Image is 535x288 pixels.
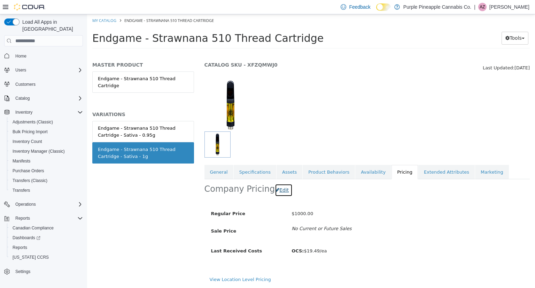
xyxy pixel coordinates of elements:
span: Reports [13,245,27,250]
a: Adjustments (Classic) [10,118,56,126]
a: Dashboards [10,234,43,242]
span: Reports [13,214,83,222]
a: Transfers [10,186,33,195]
button: Customers [1,79,86,89]
button: Manifests [7,156,86,166]
span: [DATE] [427,51,443,56]
span: Settings [13,267,83,276]
span: Home [15,53,26,59]
button: Reports [7,243,86,252]
span: Inventory [13,108,83,116]
span: Operations [13,200,83,209]
span: Settings [15,269,30,274]
span: Transfers [10,186,83,195]
span: Adjustments (Classic) [10,118,83,126]
a: Inventory Count [10,137,45,146]
h5: CATALOG SKU - XFZQMWJ0 [117,47,359,54]
a: Manifests [10,157,33,165]
p: Purple Pineapple Cannabis Co. [403,3,471,11]
span: Reports [15,215,30,221]
p: [PERSON_NAME] [489,3,529,11]
span: Transfers (Classic) [13,178,47,183]
a: Canadian Compliance [10,224,56,232]
button: Users [1,65,86,75]
span: Inventory Count [13,139,42,144]
input: Dark Mode [376,3,391,11]
button: Inventory [1,107,86,117]
span: Inventory [15,109,32,115]
span: Last Received Costs [124,234,175,239]
span: Transfers [13,188,30,193]
span: Users [13,66,83,74]
button: Tools [414,17,441,30]
span: Bulk Pricing Import [10,128,83,136]
span: Regular Price [124,197,158,202]
a: Extended Attributes [331,151,388,165]
span: [US_STATE] CCRS [13,255,49,260]
h5: MASTER PRODUCT [5,47,107,54]
span: Feedback [349,3,370,10]
button: Purchase Orders [7,166,86,176]
a: General [117,151,146,165]
button: Operations [1,199,86,209]
button: Catalog [13,94,32,103]
span: Transfers (Classic) [10,176,83,185]
span: Dashboards [10,234,83,242]
button: Operations [13,200,39,209]
span: Manifests [13,158,30,164]
button: Transfers [7,185,86,195]
div: Endgame - Strawnana 510 Thread Cartridge - Sativa - 0.95g [11,111,101,124]
button: Settings [1,266,86,276]
a: Endgame - Strawnana 510 Thread Cartridge [5,57,107,78]
button: Inventory Manager (Classic) [7,146,86,156]
a: Inventory Manager (Classic) [10,147,68,156]
span: Washington CCRS [10,253,83,262]
span: Inventory Manager (Classic) [13,149,65,154]
a: Transfers (Classic) [10,176,50,185]
a: Reports [10,243,30,252]
span: Last Updated: [396,51,427,56]
b: OCS: [204,234,217,239]
h5: VARIATIONS [5,97,107,103]
button: Bulk Pricing Import [7,127,86,137]
span: Inventory Manager (Classic) [10,147,83,156]
p: | [474,3,475,11]
button: Transfers (Classic) [7,176,86,185]
a: My Catalog [5,3,29,9]
a: [US_STATE] CCRS [10,253,52,262]
button: Edit [188,169,206,182]
img: Cova [14,3,45,10]
span: AZ [480,3,485,11]
span: Home [13,51,83,60]
span: Inventory Count [10,137,83,146]
button: Home [1,51,86,61]
span: $1000.00 [204,197,226,202]
span: Purchase Orders [10,167,83,175]
button: Canadian Compliance [7,223,86,233]
span: Users [15,67,26,73]
span: Endgame - Strawnana 510 Thread Cartridge [5,18,237,30]
h2: Company Pricing [117,169,188,180]
span: Customers [15,82,36,87]
span: Customers [13,80,83,89]
span: Bulk Pricing Import [13,129,48,135]
span: Catalog [15,96,30,101]
span: Sale Price [124,214,149,219]
button: Adjustments (Classic) [7,117,86,127]
span: Dashboards [13,235,40,241]
button: [US_STATE] CCRS [7,252,86,262]
button: Catalog [1,93,86,103]
span: Catalog [13,94,83,103]
a: Customers [13,80,38,89]
a: Marketing [388,151,422,165]
button: Users [13,66,29,74]
span: Adjustments (Classic) [13,119,53,125]
a: Availability [268,151,304,165]
a: Dashboards [7,233,86,243]
button: Reports [13,214,33,222]
i: No Current or Future Sales [204,212,264,217]
a: View Location Level Pricing [123,263,184,268]
a: Bulk Pricing Import [10,128,51,136]
span: $19.49/ea [204,234,240,239]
